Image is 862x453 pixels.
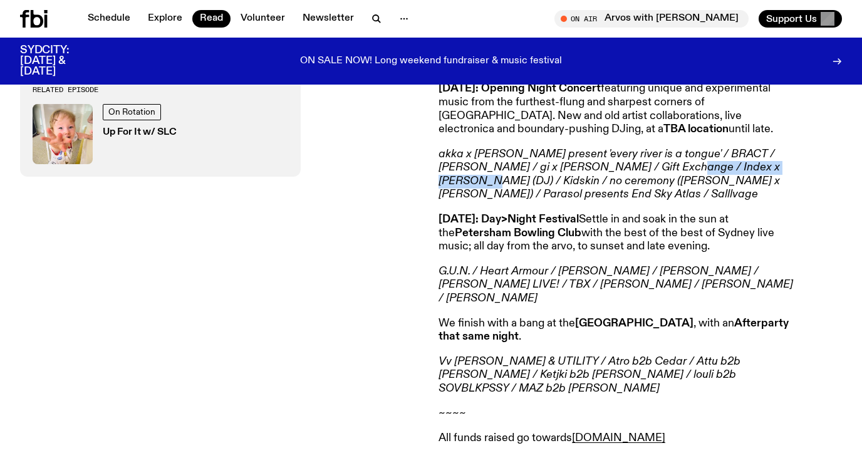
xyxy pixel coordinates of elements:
h3: SYDCITY: [DATE] & [DATE] [20,45,100,77]
p: ~~~~ [439,407,799,421]
p: Settle in and soak in the sun at the with the best of the best of Sydney live music; all day from... [439,213,799,254]
a: [DOMAIN_NAME] [572,432,665,444]
a: Newsletter [295,10,361,28]
a: Schedule [80,10,138,28]
span: Support Us [766,13,817,24]
em: G.U.N. / Heart Armour / [PERSON_NAME] / [PERSON_NAME] / [PERSON_NAME] LIVE! / TBX / [PERSON_NAME]... [439,266,793,304]
p: ON SALE NOW! Long weekend fundraiser & music festival [300,56,562,67]
h3: Related Episode [33,86,288,93]
p: We finish with a bang at the , with an . [439,317,799,344]
strong: [DATE]: Day>Night Festival [439,214,579,225]
a: Explore [140,10,190,28]
p: featuring unique and experimental music from the furthest-flung and sharpest corners of [GEOGRAPH... [439,82,799,136]
button: Support Us [759,10,842,28]
em: akka x [PERSON_NAME] present 'every river is a tongue' / BRACT / [PERSON_NAME] / gi x [PERSON_NAM... [439,148,780,200]
p: All funds raised go towards [439,432,799,445]
strong: TBA location [663,123,729,135]
strong: Petersham Bowling Club [455,227,581,239]
strong: [DATE]: Opening Night Concert [439,83,601,94]
em: Vv [PERSON_NAME] & UTILITY / Atro b2b Cedar / Attu b2b [PERSON_NAME] / Ketjki b2b [PERSON_NAME] /... [439,356,740,394]
a: baby slcOn RotationUp For It w/ SLC [33,104,288,164]
button: On AirArvos with [PERSON_NAME] [554,10,749,28]
a: Volunteer [233,10,293,28]
a: Read [192,10,231,28]
strong: [GEOGRAPHIC_DATA] [575,318,693,329]
img: baby slc [33,104,93,164]
h3: Up For It w/ SLC [103,128,177,137]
